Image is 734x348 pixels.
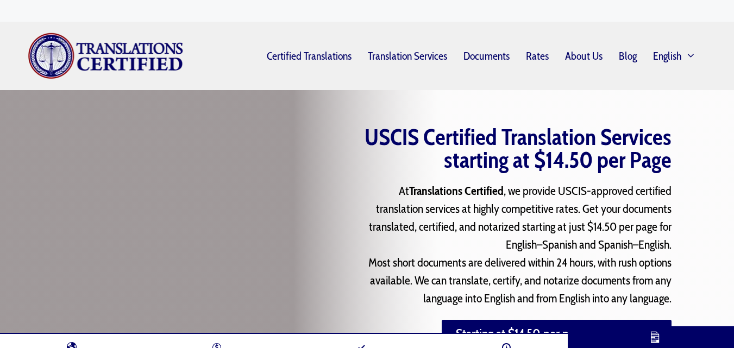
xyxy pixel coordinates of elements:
h1: USCIS Certified Translation Services starting at $14.50 per Page [329,125,672,171]
img: Translations Certified [28,33,184,79]
strong: Translations Certified [409,184,504,198]
nav: Primary [184,42,707,69]
span: English [653,52,682,60]
a: Rates [518,43,557,68]
a: About Us [557,43,611,68]
a: Certified Translations [259,43,360,68]
a: Blog [611,43,645,68]
a: Documents [455,43,518,68]
a: Translation Services [360,43,455,68]
a: English [645,42,707,69]
p: At , we provide USCIS-approved certified translation services at highly competitive rates. Get yo... [351,182,672,307]
a: Starting at $14.50 per page » Get a Quote [442,320,672,348]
